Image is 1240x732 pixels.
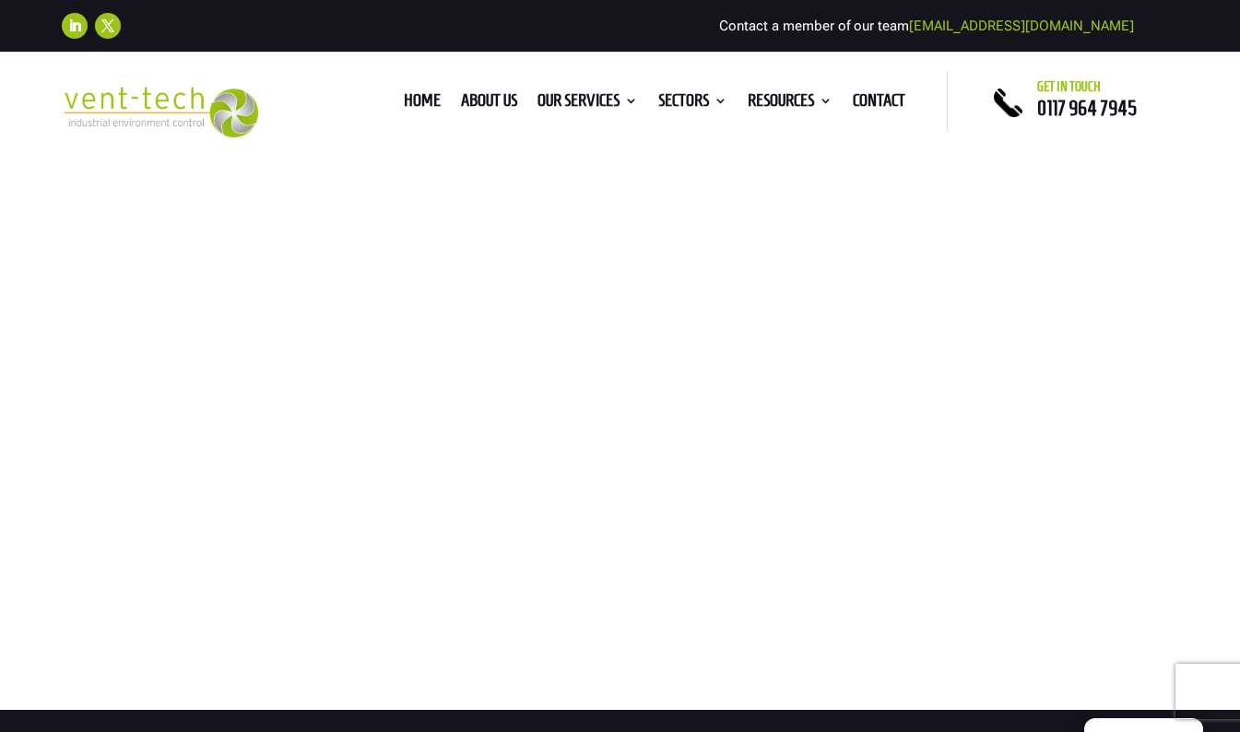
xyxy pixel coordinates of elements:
a: Resources [748,94,833,114]
a: [EMAIL_ADDRESS][DOMAIN_NAME] [909,18,1134,34]
a: 0117 964 7945 [1037,97,1137,119]
a: Home [404,94,441,114]
span: Get in touch [1037,79,1101,94]
a: Contact [853,94,905,114]
a: Follow on LinkedIn [62,13,88,39]
a: Follow on X [95,13,121,39]
a: Sectors [658,94,727,114]
a: About us [461,94,517,114]
img: 2023-09-27T08_35_16.549ZVENT-TECH---Clear-background [62,87,258,137]
a: Our Services [537,94,638,114]
span: Contact a member of our team [719,18,1134,34]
